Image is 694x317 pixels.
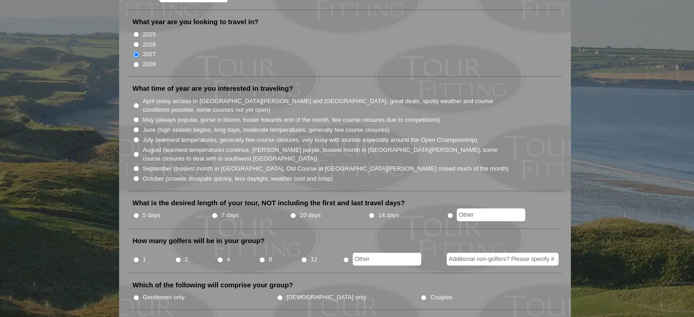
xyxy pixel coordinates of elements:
label: Gentlemen only [143,293,185,302]
label: June (high season begins, long days, moderate temperatures, generally few course closures) [143,125,390,135]
label: October (crowds dissipate quickly, less daylight, weather cool and crisp) [143,174,333,183]
label: What time of year are you interested in traveling? [133,84,293,93]
label: August (warmest temperatures continue, [PERSON_NAME] purple, busiest month in [GEOGRAPHIC_DATA][P... [143,146,510,163]
label: 4 [227,255,230,264]
label: 5 days [143,211,161,220]
label: April (easy access to [GEOGRAPHIC_DATA][PERSON_NAME] and [GEOGRAPHIC_DATA], great deals, spotty w... [143,97,510,114]
label: July (warmest temperatures, generally few course closures, very busy with tourists especially aro... [143,135,477,145]
label: Couples [430,293,452,302]
label: 7 days [221,211,239,220]
label: 10 days [300,211,321,220]
label: 12 [311,255,318,264]
label: [DEMOGRAPHIC_DATA] only [287,293,366,302]
label: What year are you looking to travel in? [133,17,259,26]
label: Which of the following will comprise your group? [133,281,293,290]
label: 2027 [143,50,156,59]
label: May (always popular, gorse in bloom, busier towards end of the month, few course closures due to ... [143,115,440,125]
label: September (busiest month in [GEOGRAPHIC_DATA], Old Course at [GEOGRAPHIC_DATA][PERSON_NAME] close... [143,164,509,173]
input: Additional non-golfers? Please specify # [447,253,558,265]
label: 8 [269,255,272,264]
label: 2028 [143,60,156,69]
label: What is the desired length of your tour, NOT including the first and last travel days? [133,198,405,208]
input: Other [353,253,421,265]
label: 2026 [143,40,156,49]
label: 2 [185,255,188,264]
input: Other [457,208,525,221]
label: 14 days [378,211,399,220]
label: 1 [143,255,146,264]
label: 2025 [143,30,156,39]
label: How many golfers will be in your group? [133,236,265,245]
